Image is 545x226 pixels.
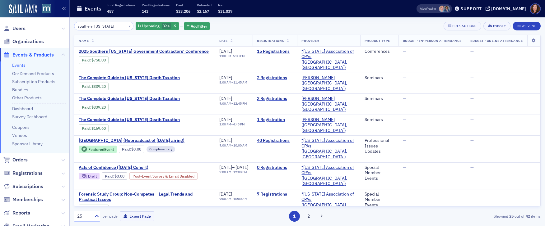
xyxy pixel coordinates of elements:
button: 2 [303,211,314,222]
div: Paid: 2 - $16960 [79,124,109,132]
strong: 25 [508,213,515,219]
span: — [470,117,474,122]
a: 15 Registrations [257,49,293,54]
span: Acts of Confidence (Oct. 2025 Cohort) [79,165,183,170]
span: Subscriptions [12,183,43,190]
button: New Event [513,22,541,30]
span: Memberships [12,196,43,203]
a: New Event [513,23,541,28]
span: MACPA Town Hall (Rebroadcast of September 2025 airing) [79,138,184,143]
span: Yes [163,23,170,28]
span: Add Filter [191,23,207,29]
a: 7 Registrations [257,192,293,197]
input: Search… [74,22,133,30]
a: Paid [105,174,113,179]
span: : [82,58,91,62]
a: Users [3,25,26,32]
a: Paid [82,84,90,89]
div: – [219,102,247,106]
span: Date [219,38,228,43]
a: Forensic Study Group: Non-Competes – Legal Trends and Practical Issues [79,192,211,202]
p: Paid [176,3,190,7]
div: Seminars [365,75,394,81]
span: [DATE] [219,165,232,170]
span: [DATE] [235,165,248,170]
a: *[US_STATE] Association of CPAs ([GEOGRAPHIC_DATA], [GEOGRAPHIC_DATA]) [301,49,356,70]
img: SailAMX [42,4,51,14]
span: : [105,174,114,179]
span: [DATE] [219,191,232,197]
span: — [403,96,406,101]
span: — [403,165,406,170]
div: Bulk Actions [452,24,477,28]
div: – [219,197,247,201]
span: — [470,48,474,54]
time: 8:00 AM [219,80,231,84]
span: $200.00 [91,206,106,210]
a: The Complete Guide to [US_STATE] Death Taxation [79,96,183,102]
div: Yes [136,22,179,30]
span: : [82,206,91,210]
div: Export [493,25,506,28]
span: — [403,48,406,54]
span: — [403,191,406,197]
button: 1 [289,211,300,222]
span: The Complete Guide to Maryland Death Taxation [79,117,183,123]
a: Dashboard [12,106,33,111]
a: Subscriptions [3,183,43,190]
span: Is Upcoming [138,23,160,28]
a: Venues [12,133,27,138]
span: *Maryland Association of CPAs (Timonium, MD) [301,49,356,70]
a: The Complete Guide to [US_STATE] Death Taxation [79,117,183,123]
span: Viewing [420,7,436,11]
span: — [470,165,474,170]
div: Draft [88,174,97,178]
span: Orders [12,156,28,163]
span: Reports [12,210,30,216]
div: Support [460,6,482,11]
a: Events [12,62,26,68]
span: : [122,147,132,151]
a: On-Demand Products [12,71,54,76]
button: [DOMAIN_NAME] [486,7,528,11]
span: Profile [530,3,541,14]
time: 5:00 PM [233,54,245,58]
span: Werner-Rocca (Flourtown, PA) [301,75,356,92]
div: – [219,165,249,170]
span: Registrations [257,38,284,43]
time: 10:00 AM [233,143,247,147]
a: 0 Registrations [257,165,293,170]
span: Budget - In-Person Attendance [403,38,462,43]
time: 10:00 AM [233,197,247,201]
a: [PERSON_NAME] ([GEOGRAPHIC_DATA], [GEOGRAPHIC_DATA]) [301,96,356,112]
button: Export Page [120,211,154,221]
span: Dee Sullivan [439,6,445,12]
div: Featured Event [88,148,114,151]
a: Organizations [3,38,44,45]
a: Survey Dashboard [12,114,47,120]
p: Net [218,3,232,7]
a: *[US_STATE] Association of CPAs ([GEOGRAPHIC_DATA], [GEOGRAPHIC_DATA]) [301,192,356,213]
span: — [403,117,406,122]
a: Reports [3,210,30,216]
button: × [127,23,133,29]
a: *[US_STATE] Association of CPAs ([GEOGRAPHIC_DATA], [GEOGRAPHIC_DATA]) [301,165,356,187]
div: – [219,170,249,174]
div: Seminars [365,117,394,123]
span: — [470,75,474,80]
div: Special Member Events [365,165,394,181]
a: View Homepage [37,4,51,15]
a: Registrations [3,170,43,177]
span: *Maryland Association of CPAs (Timonium, MD) [301,138,356,160]
div: 25 [77,213,91,219]
label: per page [102,213,118,219]
span: — [403,138,406,143]
a: Bundles [12,87,28,93]
div: Professional Issues Updates [365,138,394,154]
a: [PERSON_NAME] ([GEOGRAPHIC_DATA], [GEOGRAPHIC_DATA]) [301,75,356,92]
div: Showing out of items [389,213,541,219]
time: 1:00 PM [219,122,231,126]
span: [DATE] [219,117,232,122]
div: Complimentary [147,146,175,152]
div: Special Member Events [365,192,394,208]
